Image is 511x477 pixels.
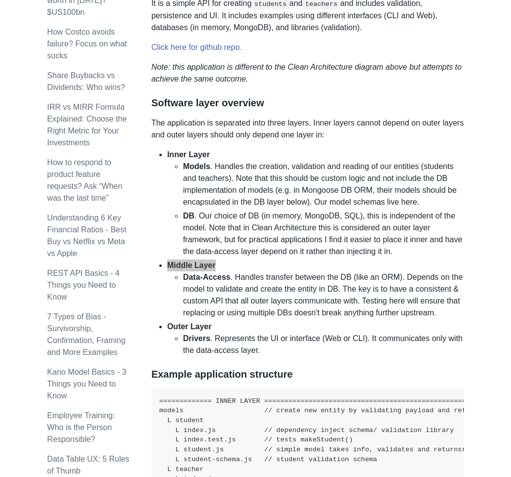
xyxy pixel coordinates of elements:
[47,103,127,147] a: IRR vs MIRR Formula Explained: Choose the Right Metric for Your Investments
[47,455,129,475] a: Data Table UX: 5 Rules of Thumb
[47,368,126,400] a: Kano Model Basics - 3 Things you Need to Know
[47,28,127,60] a: How Costco avoids failure? Focus on what sucks
[151,43,242,51] a: Click here for github repo.
[47,312,125,356] a: 7 Types of Bias - Survivorship, Confirmation, Framing and More Examples
[47,214,126,258] a: Understanding 6 Key Financial Ratios - Best Buy vs Netflix vs Meta vs Apple
[183,334,210,343] strong: Drivers
[47,71,125,91] a: Share Buybacks vs Dividends: Who wins?
[167,261,216,269] strong: Middle Layer
[47,411,115,443] a: Employee Training: Who is the Person Responsible?
[167,150,210,159] strong: Inner Layer
[183,273,231,281] strong: Data-Access
[183,333,464,356] li: . Represents the UI or interface (Web or CLI). It communicates only with the data-access layer.
[151,97,464,109] h3: Software layer overview
[151,368,464,381] h3: Example application structure
[183,161,464,208] li: . Handles the creation, validation and reading of our entities (students and teachers). Note that...
[183,210,464,258] li: . Our choice of DB (in memory, MongoDB, SQL), this is independent of the model. Note that in Clea...
[462,446,478,453] span: read
[47,158,122,202] a: How to respond to product feature requests? Ask “When was the last time”
[183,212,194,220] strong: DB
[47,269,119,301] a: REST API Basics - 4 Things you Need to Know
[183,271,464,319] li: . Handles transfer between the DB (like an ORM). Depends on the model to validate and create the ...
[167,322,212,331] strong: Outer Layer
[151,63,462,83] em: Note: this application is different to the Clean Architecture diagram above but attempts to achie...
[183,162,210,171] strong: Models
[151,117,464,141] p: The application is separated into three layers. Inner layers cannot depend on outer layers and ou...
